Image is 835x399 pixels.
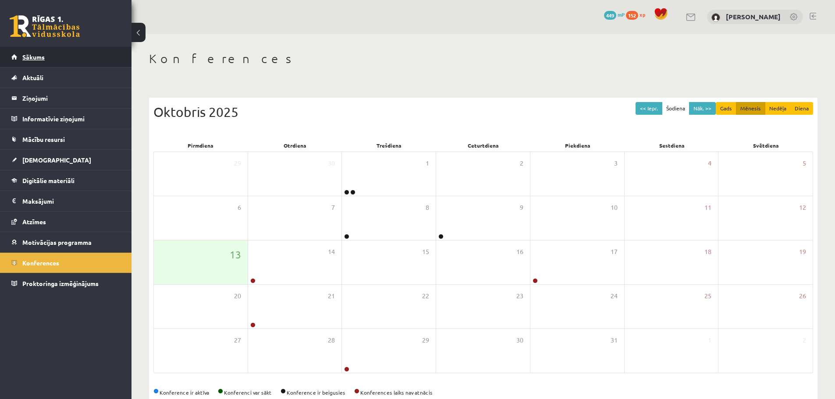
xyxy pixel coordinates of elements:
[636,102,662,115] button: << Iepr.
[604,11,625,18] a: 449 mP
[11,253,121,273] a: Konferences
[520,159,523,168] span: 2
[422,291,429,301] span: 22
[234,291,241,301] span: 20
[11,170,121,191] a: Digitālie materiāli
[11,129,121,149] a: Mācību resursi
[328,335,335,345] span: 28
[331,203,335,212] span: 7
[22,218,46,226] span: Atzīmes
[719,139,813,152] div: Svētdiena
[22,53,45,61] span: Sākums
[11,47,121,67] a: Sākums
[689,102,716,115] button: Nāk. >>
[11,191,121,211] a: Maksājumi
[230,247,241,262] span: 13
[22,109,121,129] legend: Informatīvie ziņojumi
[11,273,121,293] a: Proktoringa izmēģinājums
[10,15,80,37] a: Rīgas 1. Tālmācības vidusskola
[426,203,429,212] span: 8
[342,139,436,152] div: Trešdiena
[22,238,92,246] span: Motivācijas programma
[238,203,241,212] span: 6
[234,335,241,345] span: 27
[426,159,429,168] span: 1
[611,335,618,345] span: 31
[22,177,75,184] span: Digitālie materiāli
[22,191,121,211] legend: Maksājumi
[436,139,530,152] div: Ceturtdiena
[704,203,711,212] span: 11
[530,139,625,152] div: Piekdiena
[153,388,813,396] div: Konference ir aktīva Konferenci var sākt Konference ir beigusies Konferences laiks nav atnācis
[604,11,616,20] span: 449
[153,139,248,152] div: Pirmdiena
[765,102,791,115] button: Nedēļa
[248,139,342,152] div: Otrdiena
[520,203,523,212] span: 9
[799,291,806,301] span: 26
[625,139,719,152] div: Sestdiena
[516,291,523,301] span: 23
[611,203,618,212] span: 10
[516,335,523,345] span: 30
[611,247,618,257] span: 17
[328,159,335,168] span: 30
[149,51,817,66] h1: Konferences
[640,11,645,18] span: xp
[11,150,121,170] a: [DEMOGRAPHIC_DATA]
[153,102,813,122] div: Oktobris 2025
[799,203,806,212] span: 12
[11,88,121,108] a: Ziņojumi
[618,11,625,18] span: mP
[626,11,638,20] span: 152
[726,12,781,21] a: [PERSON_NAME]
[22,74,43,81] span: Aktuāli
[611,291,618,301] span: 24
[328,291,335,301] span: 21
[711,13,720,22] img: Ričards Miezītis
[11,232,121,252] a: Motivācijas programma
[662,102,689,115] button: Šodiena
[803,335,806,345] span: 2
[22,88,121,108] legend: Ziņojumi
[11,67,121,88] a: Aktuāli
[22,156,91,164] span: [DEMOGRAPHIC_DATA]
[234,159,241,168] span: 29
[626,11,650,18] a: 152 xp
[708,159,711,168] span: 4
[708,335,711,345] span: 1
[614,159,618,168] span: 3
[22,279,99,287] span: Proktoringa izmēģinājums
[790,102,813,115] button: Diena
[422,247,429,257] span: 15
[704,291,711,301] span: 25
[422,335,429,345] span: 29
[22,135,65,143] span: Mācību resursi
[516,247,523,257] span: 16
[328,247,335,257] span: 14
[704,247,711,257] span: 18
[716,102,736,115] button: Gads
[11,109,121,129] a: Informatīvie ziņojumi
[736,102,765,115] button: Mēnesis
[22,259,59,267] span: Konferences
[799,247,806,257] span: 19
[803,159,806,168] span: 5
[11,212,121,232] a: Atzīmes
